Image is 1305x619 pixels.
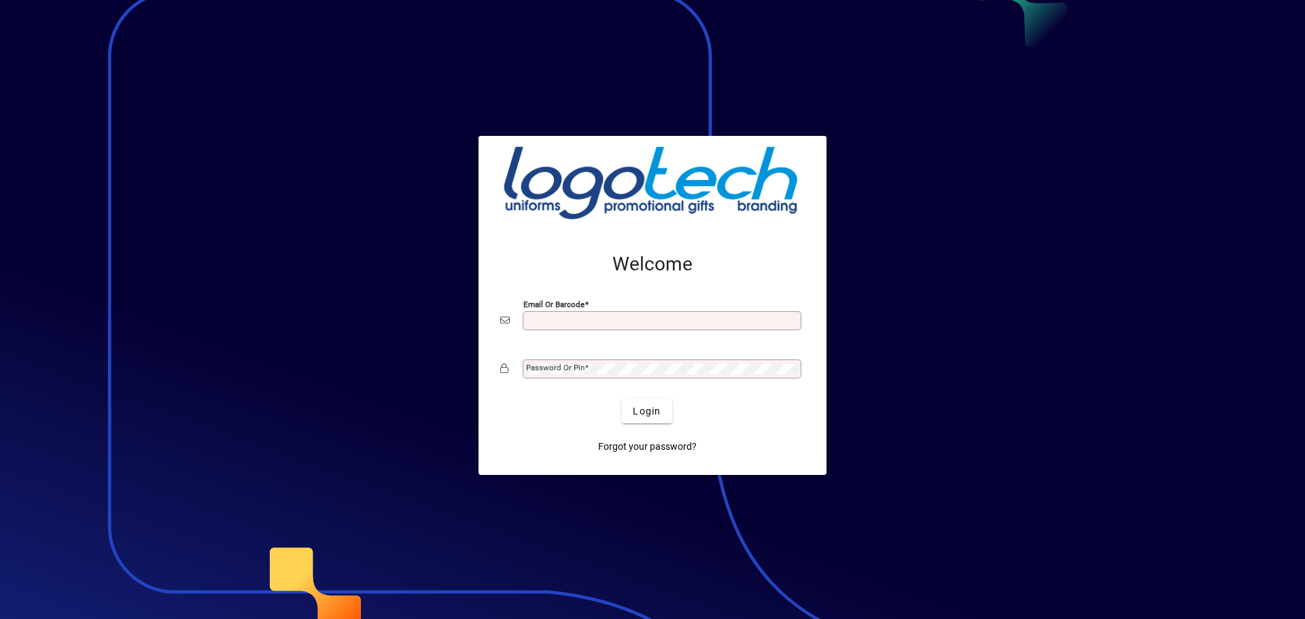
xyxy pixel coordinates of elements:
[500,253,805,276] h2: Welcome
[598,440,697,454] span: Forgot your password?
[526,363,585,372] mat-label: Password or Pin
[523,300,585,309] mat-label: Email or Barcode
[633,404,661,419] span: Login
[622,399,672,423] button: Login
[593,434,702,459] a: Forgot your password?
